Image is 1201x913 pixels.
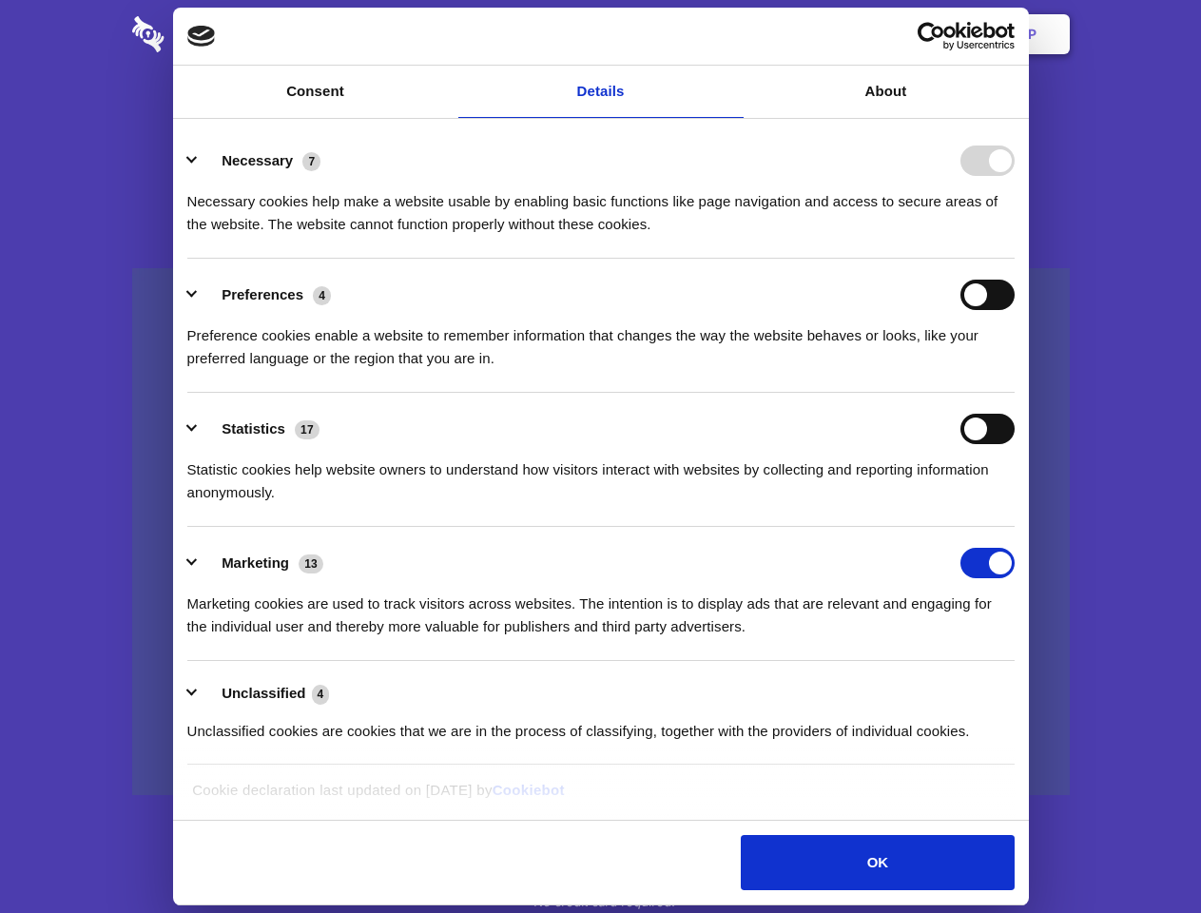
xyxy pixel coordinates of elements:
a: Details [458,66,744,118]
button: Unclassified (4) [187,682,341,706]
button: Preferences (4) [187,280,343,310]
label: Marketing [222,554,289,571]
a: Login [862,5,945,64]
div: Preference cookies enable a website to remember information that changes the way the website beha... [187,310,1015,370]
a: About [744,66,1029,118]
div: Marketing cookies are used to track visitors across websites. The intention is to display ads tha... [187,578,1015,638]
img: logo [187,26,216,47]
div: Unclassified cookies are cookies that we are in the process of classifying, together with the pro... [187,706,1015,743]
button: Marketing (13) [187,548,336,578]
label: Statistics [222,420,285,437]
span: 4 [313,286,331,305]
a: Cookiebot [493,782,565,798]
label: Necessary [222,152,293,168]
a: Pricing [558,5,641,64]
a: Consent [173,66,458,118]
img: logo-wordmark-white-trans-d4663122ce5f474addd5e946df7df03e33cb6a1c49d2221995e7729f52c070b2.svg [132,16,295,52]
h4: Auto-redaction of sensitive data, encrypted data sharing and self-destructing private chats. Shar... [132,173,1070,236]
label: Preferences [222,286,303,302]
h1: Eliminate Slack Data Loss. [132,86,1070,154]
div: Cookie declaration last updated on [DATE] by [178,779,1023,816]
iframe: Drift Widget Chat Controller [1106,818,1178,890]
a: Usercentrics Cookiebot - opens in a new window [848,22,1015,50]
span: 17 [295,420,320,439]
div: Statistic cookies help website owners to understand how visitors interact with websites by collec... [187,444,1015,504]
div: Necessary cookies help make a website usable by enabling basic functions like page navigation and... [187,176,1015,236]
span: 7 [302,152,320,171]
button: OK [741,835,1014,890]
span: 13 [299,554,323,573]
span: 4 [312,685,330,704]
button: Necessary (7) [187,146,333,176]
a: Contact [771,5,859,64]
a: Wistia video thumbnail [132,268,1070,796]
button: Statistics (17) [187,414,332,444]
